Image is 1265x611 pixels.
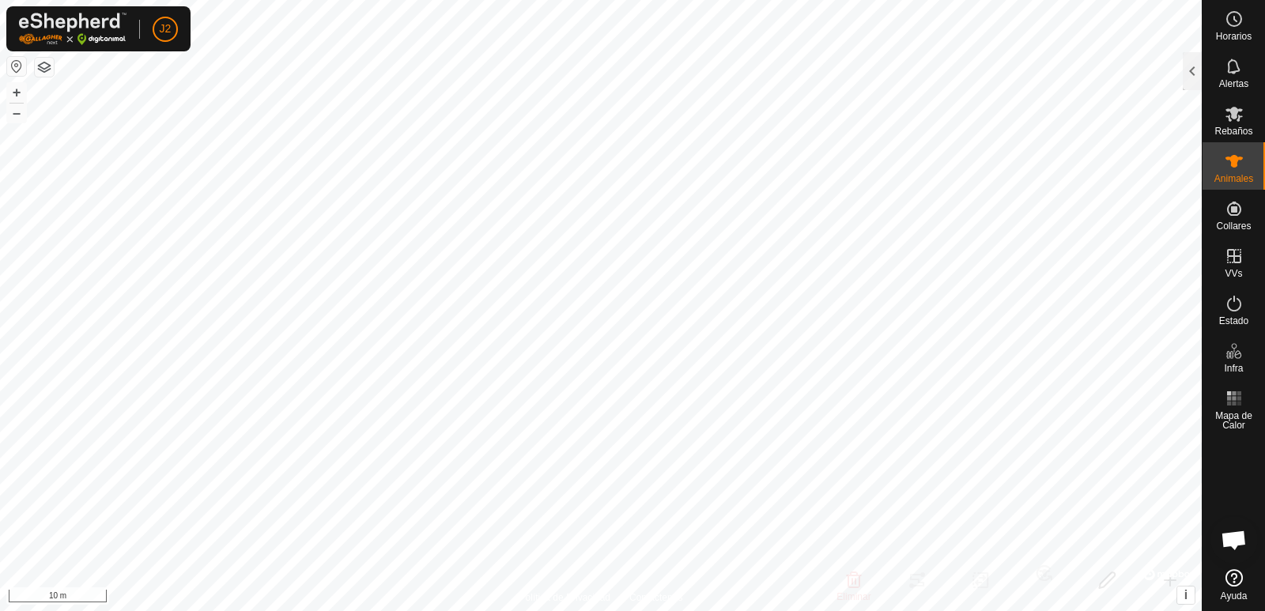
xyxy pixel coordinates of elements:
span: J2 [160,21,172,37]
span: Infra [1224,364,1243,373]
a: Contáctenos [629,590,682,605]
span: Horarios [1216,32,1252,41]
span: Animales [1214,174,1253,183]
button: Restablecer Mapa [7,57,26,76]
button: i [1177,586,1195,604]
span: Collares [1216,221,1251,231]
span: Rebaños [1214,126,1252,136]
span: i [1184,588,1188,602]
span: Estado [1219,316,1248,326]
span: Ayuda [1221,591,1248,601]
button: – [7,104,26,123]
a: Ayuda [1203,563,1265,607]
a: Política de Privacidad [519,590,610,605]
button: Capas del Mapa [35,58,54,77]
span: Alertas [1219,79,1248,89]
div: Chat abierto [1210,516,1258,564]
img: Logo Gallagher [19,13,126,45]
span: Mapa de Calor [1206,411,1261,430]
button: + [7,83,26,102]
span: VVs [1225,269,1242,278]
